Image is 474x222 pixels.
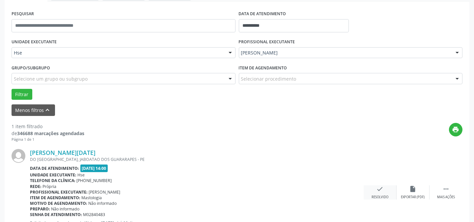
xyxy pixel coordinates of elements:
button: Filtrar [12,89,32,100]
span: Selecione um grupo ou subgrupo [14,75,88,82]
b: Preparo: [30,206,50,212]
span: [PERSON_NAME] [89,189,121,195]
div: de [12,130,84,137]
i: print [452,126,460,133]
div: Resolvido [372,195,388,200]
span: Mastologia [82,195,102,201]
div: Mais ações [437,195,455,200]
a: [PERSON_NAME][DATE] [30,149,96,156]
label: UNIDADE EXECUTANTE [12,37,57,47]
button: Menos filtros [12,104,55,116]
b: Item de agendamento: [30,195,80,201]
span: [PHONE_NUMBER] [77,178,112,183]
span: Não informado [89,201,117,206]
div: Exportar (PDF) [401,195,425,200]
label: Item de agendamento [239,63,287,73]
label: DATA DE ATENDIMENTO [239,9,286,19]
i: keyboard_arrow_up [44,106,51,114]
span: Não informado [51,206,80,212]
b: Motivo de agendamento: [30,201,87,206]
div: 1 item filtrado [12,123,84,130]
div: DO [GEOGRAPHIC_DATA], JABOATAO DOS GUARARAPES - PE [30,157,364,162]
span: [DATE] 14:00 [80,165,108,172]
b: Rede: [30,184,42,189]
span: M02840483 [83,212,105,217]
b: Profissional executante: [30,189,88,195]
b: Data de atendimento: [30,166,79,171]
span: Hse [78,172,85,178]
b: Unidade executante: [30,172,76,178]
span: [PERSON_NAME] [241,50,449,56]
button: Imprimir lista [449,123,462,136]
label: Grupo/Subgrupo [12,63,50,73]
i: check [376,185,384,193]
span: Própria [43,184,57,189]
img: img [12,149,25,163]
i: insert_drive_file [409,185,417,193]
b: Senha de atendimento: [30,212,82,217]
b: Telefone da clínica: [30,178,75,183]
label: PESQUISAR [12,9,34,19]
span: Selecionar procedimento [241,75,296,82]
label: PROFISSIONAL EXECUTANTE [239,37,295,47]
span: Hse [14,50,222,56]
div: Página 1 de 1 [12,137,84,142]
i:  [442,185,450,193]
strong: 346688 marcações agendadas [17,130,84,136]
